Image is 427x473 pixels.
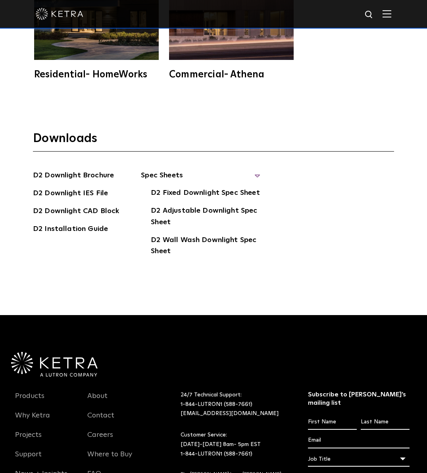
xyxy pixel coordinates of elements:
a: D2 Downlight Brochure [33,170,114,183]
a: D2 Wall Wash Downlight Spec Sheet [151,235,260,259]
a: Support [15,450,42,468]
a: Projects [15,431,42,449]
input: First Name [308,415,357,430]
img: search icon [364,10,374,20]
a: D2 Downlight CAD Block [33,206,119,218]
a: D2 Downlight IES File [33,188,108,200]
a: D2 Installation Guide [33,223,108,236]
a: Contact [87,411,114,429]
div: Commercial- Athena [169,70,294,79]
div: Residential- HomeWorks [34,70,159,79]
a: Where to Buy [87,450,132,468]
a: 1-844-LUTRON1 (588-7661) [181,451,252,457]
a: Why Ketra [15,411,50,429]
div: Job Title [308,452,410,467]
p: 24/7 Technical Support: [181,390,288,419]
span: Spec Sheets [141,170,260,187]
a: About [87,392,108,410]
img: Ketra-aLutronCo_White_RGB [11,352,98,377]
p: Customer Service: [DATE]-[DATE] 8am- 5pm EST [181,431,288,459]
a: [EMAIL_ADDRESS][DOMAIN_NAME] [181,411,279,416]
h3: Downloads [33,131,394,152]
a: D2 Fixed Downlight Spec Sheet [151,187,260,200]
a: 1-844-LUTRON1 (588-7661) [181,402,252,407]
a: Products [15,392,44,410]
input: Last Name [361,415,410,430]
a: D2 Adjustable Downlight Spec Sheet [151,205,260,229]
img: ketra-logo-2019-white [36,8,83,20]
a: Careers [87,431,113,449]
h3: Subscribe to [PERSON_NAME]’s mailing list [308,390,410,407]
img: Hamburger%20Nav.svg [383,10,391,17]
input: Email [308,433,410,448]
